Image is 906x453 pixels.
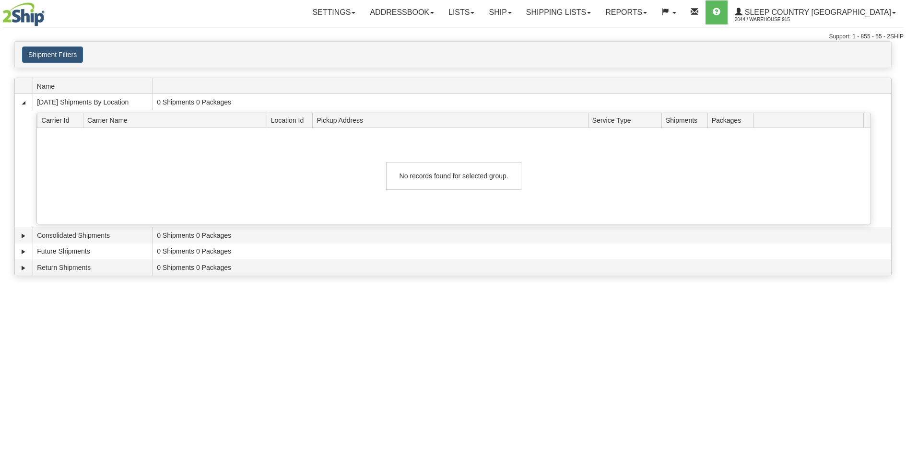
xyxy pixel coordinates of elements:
a: Addressbook [363,0,441,24]
a: Sleep Country [GEOGRAPHIC_DATA] 2044 / Warehouse 915 [728,0,903,24]
a: Expand [19,263,28,273]
div: Support: 1 - 855 - 55 - 2SHIP [2,33,904,41]
span: Sleep Country [GEOGRAPHIC_DATA] [742,8,891,16]
td: 0 Shipments 0 Packages [153,94,891,110]
a: Lists [441,0,482,24]
a: Ship [482,0,518,24]
span: Carrier Name [87,113,267,128]
a: Settings [305,0,363,24]
td: 0 Shipments 0 Packages [153,244,891,260]
td: 0 Shipments 0 Packages [153,259,891,276]
span: Shipments [666,113,707,128]
a: Expand [19,247,28,256]
img: logo2044.jpg [2,2,45,26]
a: Reports [598,0,654,24]
span: 2044 / Warehouse 915 [735,15,807,24]
span: Carrier Id [41,113,83,128]
td: [DATE] Shipments By Location [33,94,153,110]
iframe: chat widget [884,177,905,275]
a: Collapse [19,98,28,107]
span: Service Type [592,113,662,128]
td: 0 Shipments 0 Packages [153,227,891,244]
td: Return Shipments [33,259,153,276]
span: Packages [712,113,753,128]
span: Name [37,79,153,93]
button: Shipment Filters [22,46,83,63]
td: Future Shipments [33,244,153,260]
td: Consolidated Shipments [33,227,153,244]
a: Shipping lists [519,0,598,24]
span: Location Id [271,113,313,128]
div: No records found for selected group. [386,162,521,190]
a: Expand [19,231,28,241]
span: Pickup Address [317,113,588,128]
